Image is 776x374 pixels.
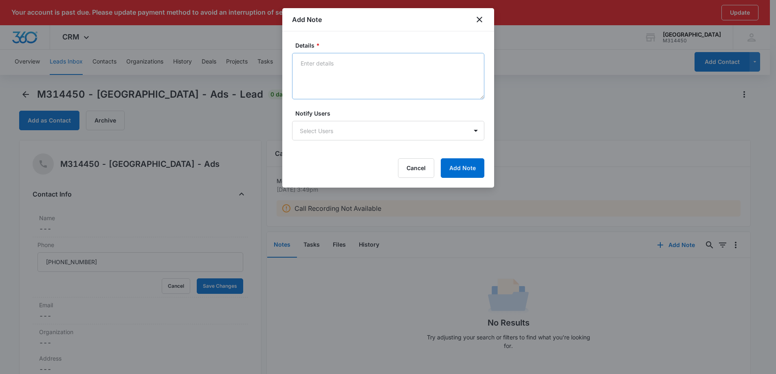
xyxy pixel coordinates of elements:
[295,41,488,50] label: Details
[295,109,488,118] label: Notify Users
[292,15,322,24] h1: Add Note
[475,15,484,24] button: close
[398,158,434,178] button: Cancel
[441,158,484,178] button: Add Note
